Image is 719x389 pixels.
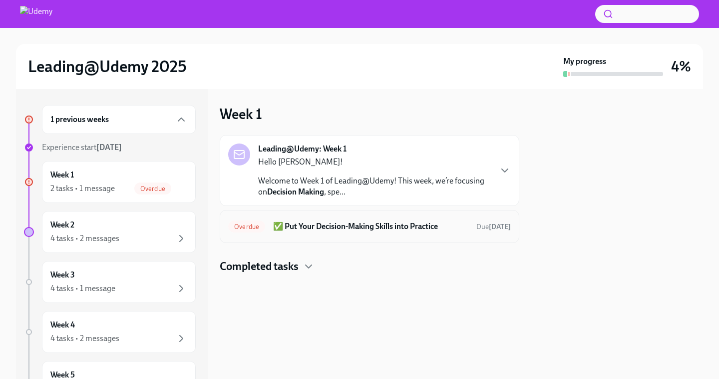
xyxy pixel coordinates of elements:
p: Hello [PERSON_NAME]! [258,156,491,167]
h4: Completed tasks [220,259,299,274]
div: 2 tasks • 1 message [50,183,115,194]
div: 4 tasks • 2 messages [50,233,119,244]
h6: Week 1 [50,169,74,180]
div: 4 tasks • 2 messages [50,333,119,344]
h3: Week 1 [220,105,262,123]
strong: [DATE] [96,142,122,152]
strong: Leading@Udemy: Week 1 [258,143,347,154]
h6: ✅ Put Your Decision-Making Skills into Practice [273,221,468,232]
div: Completed tasks [220,259,519,274]
a: Experience start[DATE] [24,142,196,153]
strong: My progress [563,56,606,67]
a: Week 24 tasks • 2 messages [24,211,196,253]
span: Experience start [42,142,122,152]
img: Udemy [20,6,52,22]
span: Overdue [134,185,171,192]
h6: Week 4 [50,319,75,330]
a: Week 34 tasks • 1 message [24,261,196,303]
h6: Week 5 [50,369,75,380]
span: Due [476,222,511,231]
a: Week 44 tasks • 2 messages [24,311,196,353]
span: Overdue [228,223,265,230]
a: Overdue✅ Put Your Decision-Making Skills into PracticeDue[DATE] [228,218,511,234]
span: September 19th, 2025 09:00 [476,222,511,231]
div: 4 tasks • 1 message [50,283,115,294]
a: Week 12 tasks • 1 messageOverdue [24,161,196,203]
strong: [DATE] [489,222,511,231]
h6: 1 previous weeks [50,114,109,125]
h2: Leading@Udemy 2025 [28,56,187,76]
strong: Decision Making [267,187,324,196]
div: 1 previous weeks [42,105,196,134]
p: Welcome to Week 1 of Leading@Udemy! This week, we’re focusing on , spe... [258,175,491,197]
h6: Week 2 [50,219,74,230]
h6: Week 3 [50,269,75,280]
h3: 4% [671,57,691,75]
